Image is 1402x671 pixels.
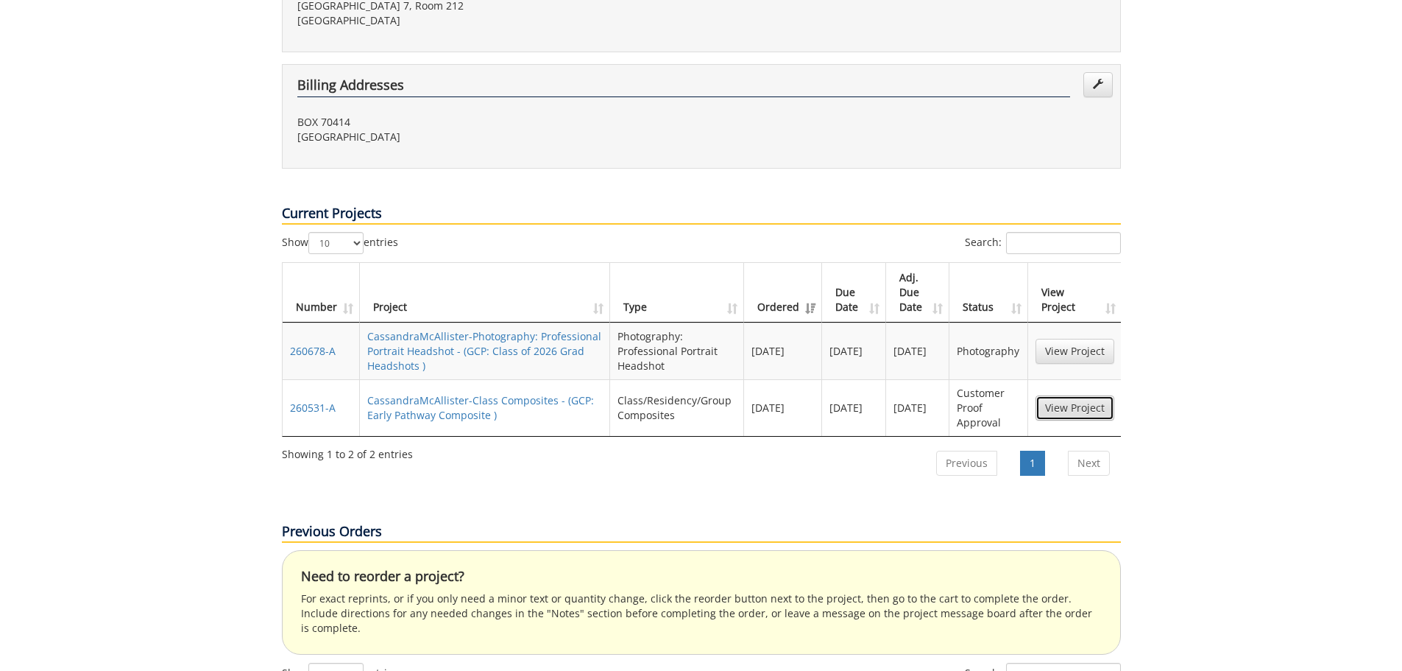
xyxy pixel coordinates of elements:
[282,232,398,254] label: Show entries
[822,379,886,436] td: [DATE]
[822,263,886,323] th: Due Date: activate to sort column ascending
[1006,232,1121,254] input: Search:
[886,323,950,379] td: [DATE]
[282,441,413,462] div: Showing 1 to 2 of 2 entries
[308,232,364,254] select: Showentries
[886,379,950,436] td: [DATE]
[886,263,950,323] th: Adj. Due Date: activate to sort column ascending
[282,204,1121,225] p: Current Projects
[290,344,336,358] a: 260678-A
[1020,451,1045,476] a: 1
[360,263,611,323] th: Project: activate to sort column ascending
[610,379,744,436] td: Class/Residency/Group Composites
[1035,339,1114,364] a: View Project
[610,323,744,379] td: Photography: Professional Portrait Headshot
[1028,263,1122,323] th: View Project: activate to sort column ascending
[965,232,1121,254] label: Search:
[283,263,360,323] th: Number: activate to sort column ascending
[610,263,744,323] th: Type: activate to sort column ascending
[744,379,822,436] td: [DATE]
[744,323,822,379] td: [DATE]
[949,379,1027,436] td: Customer Proof Approval
[297,13,690,28] p: [GEOGRAPHIC_DATA]
[297,78,1070,97] h4: Billing Addresses
[936,451,997,476] a: Previous
[297,130,690,144] p: [GEOGRAPHIC_DATA]
[282,522,1121,543] p: Previous Orders
[949,323,1027,379] td: Photography
[1035,396,1114,421] a: View Project
[1083,72,1113,97] a: Edit Addresses
[290,401,336,415] a: 260531-A
[744,263,822,323] th: Ordered: activate to sort column ascending
[1068,451,1110,476] a: Next
[367,393,594,422] a: CassandraMcAllister-Class Composites - (GCP: Early Pathway Composite )
[949,263,1027,323] th: Status: activate to sort column ascending
[301,591,1102,636] p: For exact reprints, or if you only need a minor text or quantity change, click the reorder button...
[301,569,1102,584] h4: Need to reorder a project?
[367,329,601,373] a: CassandraMcAllister-Photography: Professional Portrait Headshot - (GCP: Class of 2026 Grad Headsh...
[822,323,886,379] td: [DATE]
[297,115,690,130] p: BOX 70414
